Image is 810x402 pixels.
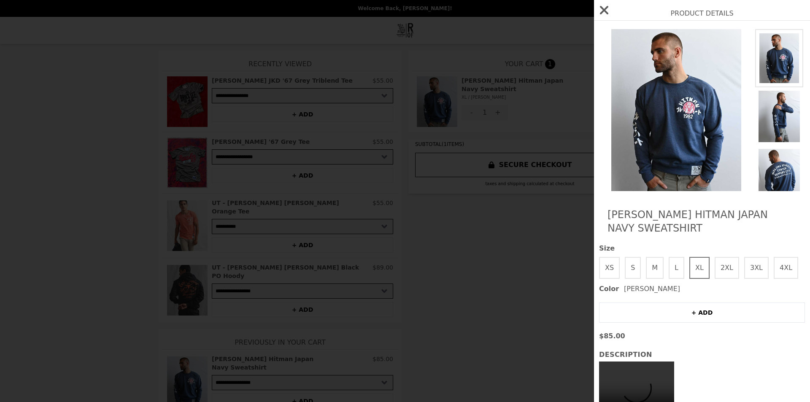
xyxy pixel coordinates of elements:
[599,284,619,294] span: Color
[599,243,805,254] span: Size
[646,257,664,279] button: M
[599,257,620,279] button: XS
[774,257,798,279] button: 4XL
[625,257,641,279] button: S
[599,284,805,294] div: [PERSON_NAME]
[744,257,769,279] button: 3XL
[669,257,684,279] button: L
[755,146,803,204] img: XL / Heather Navy
[599,29,753,191] img: XL / Heather Navy
[755,29,803,87] img: XL / Heather Navy
[599,302,805,323] button: + ADD
[715,257,739,279] button: 2XL
[599,331,805,341] p: $85.00
[599,350,805,360] h3: Description
[607,208,796,235] h2: [PERSON_NAME] Hitman Japan Navy Sweatshirt
[755,87,803,146] img: XL / Heather Navy
[689,257,710,279] button: XL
